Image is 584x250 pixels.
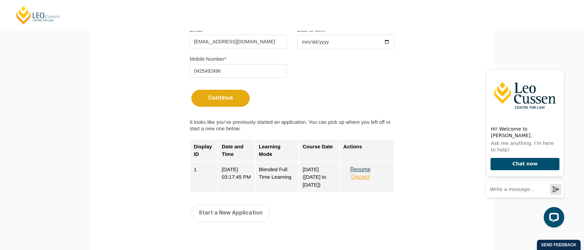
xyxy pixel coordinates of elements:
input: Mobile Number [190,64,287,78]
button: Start a New Application [191,205,270,222]
div: Blended Full Time Learning [255,162,299,193]
div: [DATE] 03:17:45 PM [218,162,255,193]
strong: Learning Mode [259,144,280,157]
strong: Actions [343,144,362,149]
label: Mobile Number* [190,56,227,62]
div: [DATE] ([DATE] to [DATE]) [299,162,339,193]
iframe: LiveChat chat widget [480,65,567,233]
div: 1 [190,162,218,193]
strong: Display ID [194,144,212,157]
strong: Date and Time [222,144,243,157]
button: Discard [343,174,377,180]
strong: Course Date [303,144,333,149]
a: [PERSON_NAME] Centre for Law [15,5,61,25]
input: Email [190,35,287,48]
label: It looks like you’ve previously started an application. You can pick up where you left off or sta... [190,119,394,132]
button: Resume [343,166,377,173]
button: Continue [191,90,250,107]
